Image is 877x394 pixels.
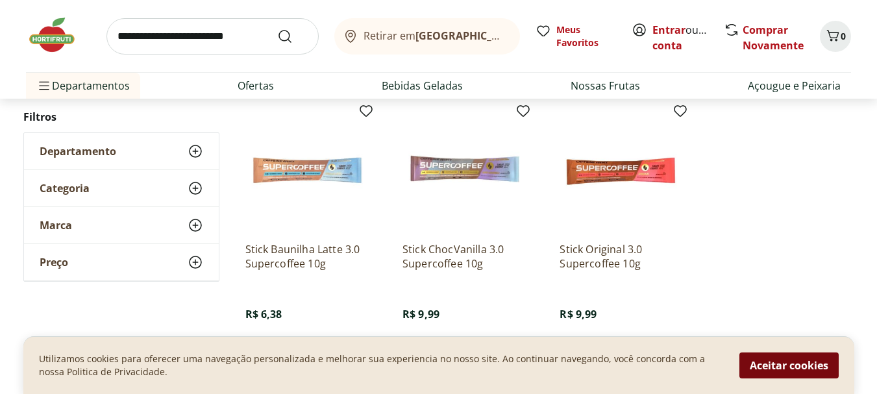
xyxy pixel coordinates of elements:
span: R$ 9,99 [560,307,597,321]
span: R$ 9,99 [402,307,439,321]
button: Submit Search [277,29,308,44]
span: Marca [40,219,72,232]
button: Carrinho [820,21,851,52]
button: Menu [36,70,52,101]
button: Categoria [24,170,219,206]
span: R$ 6,38 [245,307,282,321]
span: Categoria [40,182,90,195]
a: Entrar [652,23,686,37]
b: [GEOGRAPHIC_DATA]/[GEOGRAPHIC_DATA] [415,29,634,43]
span: Preço [40,256,68,269]
span: Departamento [40,145,116,158]
h2: Filtros [23,104,219,130]
button: Marca [24,207,219,243]
a: Açougue e Peixaria [748,78,841,93]
a: Criar conta [652,23,724,53]
span: ou [652,22,710,53]
p: Utilizamos cookies para oferecer uma navegação personalizada e melhorar sua experiencia no nosso ... [39,352,724,378]
button: Aceitar cookies [739,352,839,378]
a: Stick Original 3.0 Supercoffee 10g [560,242,683,271]
a: Stick ChocVanilla 3.0 Supercoffee 10g [402,242,526,271]
img: Stick ChocVanilla 3.0 Supercoffee 10g [402,108,526,232]
a: Comprar Novamente [743,23,804,53]
button: Departamento [24,133,219,169]
img: Hortifruti [26,16,91,55]
span: Retirar em [364,30,507,42]
span: Departamentos [36,70,130,101]
input: search [106,18,319,55]
a: Ofertas [238,78,274,93]
img: Stick Baunilha Latte 3.0 Supercoffee 10g [245,108,369,232]
a: Meus Favoritos [536,23,616,49]
img: Stick Original 3.0 Supercoffee 10g [560,108,683,232]
button: Preço [24,244,219,280]
a: Nossas Frutas [571,78,640,93]
span: Meus Favoritos [556,23,616,49]
a: Bebidas Geladas [382,78,463,93]
a: Stick Baunilha Latte 3.0 Supercoffee 10g [245,242,369,271]
span: 0 [841,30,846,42]
button: Retirar em[GEOGRAPHIC_DATA]/[GEOGRAPHIC_DATA] [334,18,520,55]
